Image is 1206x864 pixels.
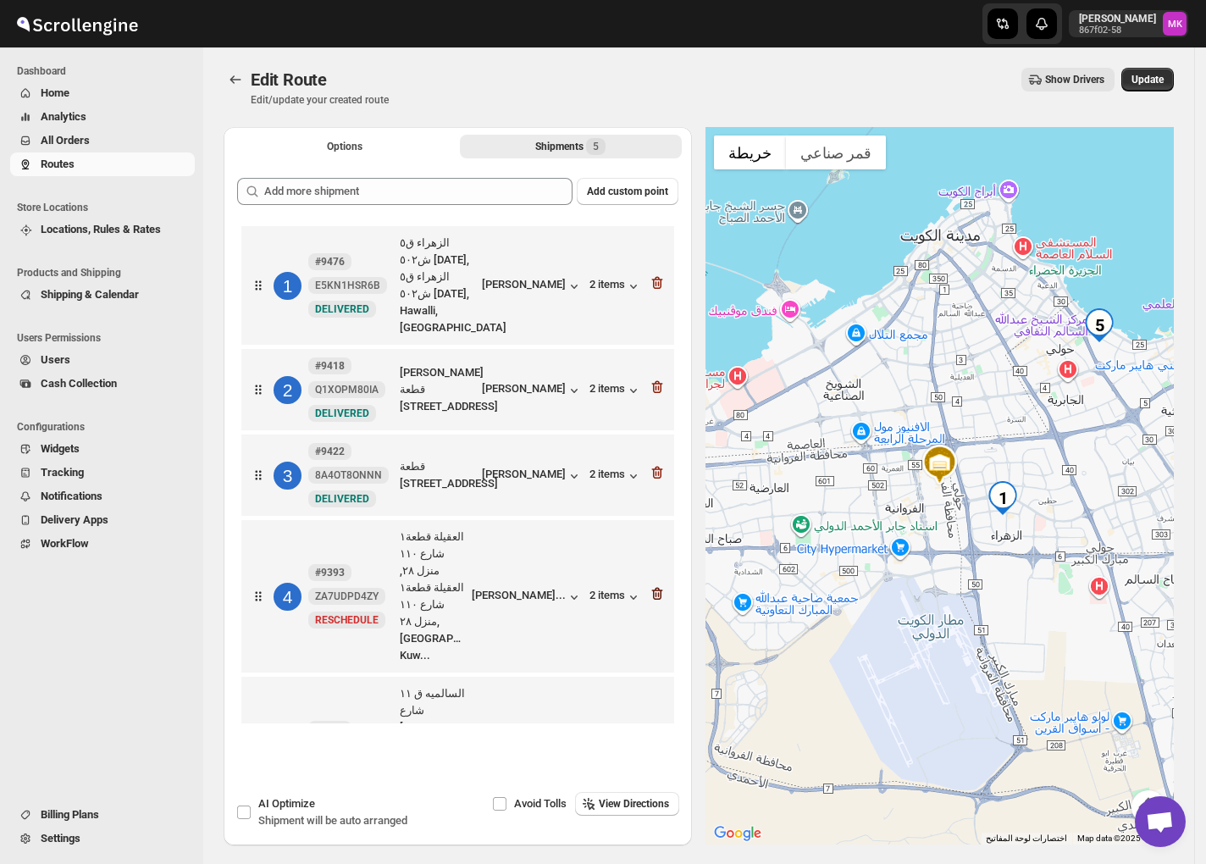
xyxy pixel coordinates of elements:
[41,808,99,821] span: Billing Plans
[589,589,642,606] button: 2 items
[535,138,606,155] div: Shipments
[482,278,583,295] button: [PERSON_NAME]
[400,235,475,336] div: الزهراء ق٥ ش٥٠٢ [DATE], الزهراء ق٥ ش٥٠٢ [DATE], Hawalli, [GEOGRAPHIC_DATA]
[17,64,195,78] span: Dashboard
[1121,68,1174,91] button: Update
[241,226,674,345] div: 1#9476E5KN1HSR6BNewDELIVEREDالزهراء ق٥ ش٥٠٢ [DATE], الزهراء ق٥ ش٥٠٢ [DATE], Hawalli, [GEOGRAPHIC_...
[41,110,86,123] span: Analytics
[315,303,369,315] span: DELIVERED
[315,493,369,505] span: DELIVERED
[315,567,345,579] b: #9393
[1131,73,1164,86] span: Update
[251,93,389,107] p: Edit/update your created route
[482,468,583,485] button: [PERSON_NAME]
[514,797,567,810] span: Avoid Tolls
[41,466,84,479] span: Tracking
[17,331,195,345] span: Users Permissions
[41,513,108,526] span: Delivery Apps
[274,376,301,404] div: 2
[315,590,379,603] span: ZA7UDPD4ZY
[41,442,80,455] span: Widgets
[10,461,195,485] button: Tracking
[599,797,669,811] span: View Directions
[41,134,90,147] span: All Orders
[258,797,315,810] span: AI Optimize
[10,372,195,396] button: Cash Collection
[1021,68,1115,91] button: Show Drivers
[482,382,583,399] button: [PERSON_NAME]
[714,136,786,169] button: عرض خريطة الشارع
[315,360,345,372] b: #9418
[986,481,1020,515] div: 1
[10,152,195,176] button: Routes
[589,278,642,295] button: 2 items
[17,201,195,214] span: Store Locations
[264,178,573,205] input: Add more shipment
[1135,796,1186,847] a: دردشة مفتوحة
[315,614,379,626] span: RESCHEDULE
[10,283,195,307] button: Shipping & Calendar
[1170,782,1204,816] div: 2
[315,446,345,457] b: #9422
[1069,10,1188,37] button: User menu
[10,437,195,461] button: Widgets
[593,140,599,153] span: 5
[41,86,69,99] span: Home
[1082,308,1116,342] div: 5
[1079,25,1156,36] p: 867f02-58
[10,129,195,152] button: All Orders
[986,833,1067,845] button: اختصارات لوحة المفاتيح
[41,490,102,502] span: Notifications
[400,364,475,415] div: [PERSON_NAME] قطعة [STREET_ADDRESS]
[14,3,141,45] img: ScrollEngine
[315,279,380,292] span: E5KN1HSR6B
[710,822,766,845] img: Google
[41,158,75,170] span: Routes
[1163,12,1187,36] span: Mostafa Khalifa
[400,685,475,821] div: السالميه ق ١١ شارع [PERSON_NAME][GEOGRAPHIC_DATA], السالميه ق ١١ شارع [PERSON_NAME][GEOGRAPHIC_DA...
[315,256,345,268] b: #9476
[10,81,195,105] button: Home
[224,68,247,91] button: Routes
[41,832,80,845] span: Settings
[274,462,301,490] div: 3
[274,272,301,300] div: 1
[1131,790,1165,824] button: عناصر التحكّم بطريقة عرض الخريطة
[1077,834,1141,843] span: Map data ©2025
[17,420,195,434] span: Configurations
[17,266,195,280] span: Products and Shipping
[234,135,456,158] button: All Route Options
[251,69,327,90] span: Edit Route
[710,822,766,845] a: ‏فتح هذه المنطقة في "خرائط Google" (يؤدي ذلك إلى فتح نافذة جديدة)
[315,383,379,396] span: Q1XOPM80IA
[224,164,692,730] div: Selected Shipments
[315,468,382,482] span: 8A4OT8ONNN
[327,140,362,153] span: Options
[575,792,679,816] button: View Directions
[1168,19,1183,30] text: MK
[10,218,195,241] button: Locations, Rules & Rates
[400,458,475,492] div: قطعة [STREET_ADDRESS]
[589,382,642,399] button: 2 items
[241,435,674,516] div: 3#94228A4OT8ONNNNewDELIVEREDقطعة [STREET_ADDRESS][PERSON_NAME]2 items
[589,468,642,485] button: 2 items
[786,136,886,169] button: عرض صور القمر الصناعي
[400,529,465,664] div: العقيلة قطعة١ شارع ١١٠ منزل ٢٨, العقيلة قطعة١ شارع ١١٠ منزل ٢٨, [GEOGRAPHIC_DATA], Kuw...
[274,583,301,611] div: 4
[587,185,668,198] span: Add custom point
[10,532,195,556] button: WorkFlow
[241,520,674,673] div: 4#9393ZA7UDPD4ZYNewRESCHEDULEالعقيلة قطعة١ شارع ١١٠ منزل ٢٨, العقيلة قطعة١ شارع ١١٠ منزل ٢٨, [GEO...
[10,348,195,372] button: Users
[10,485,195,508] button: Notifications
[241,677,674,829] div: 5#9391NOKSL7SM63NewDELIVEREDالسالميه ق ١١ شارع [PERSON_NAME][GEOGRAPHIC_DATA], السالميه ق ١١ شارع...
[41,223,161,235] span: Locations, Rules & Rates
[241,349,674,430] div: 2#9418Q1XOPM80IANewDELIVERED[PERSON_NAME] قطعة [STREET_ADDRESS][PERSON_NAME]2 items
[577,178,678,205] button: Add custom point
